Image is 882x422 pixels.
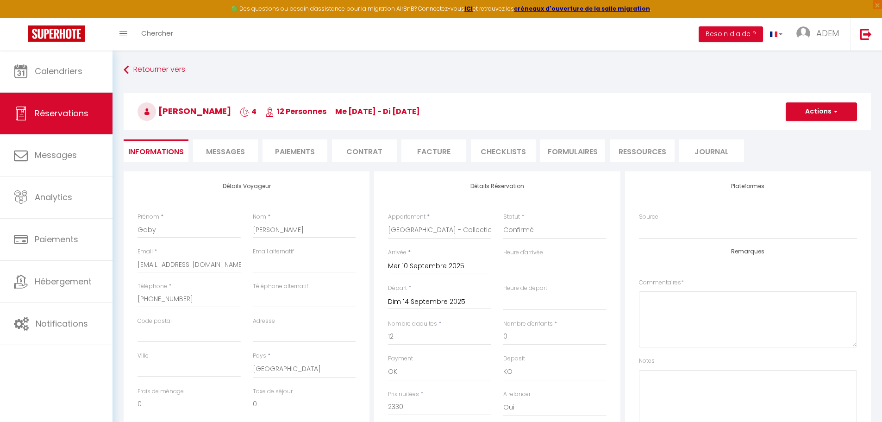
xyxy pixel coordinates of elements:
[35,149,77,161] span: Messages
[388,390,419,399] label: Prix nuitées
[134,18,180,50] a: Chercher
[253,352,266,360] label: Pays
[138,387,184,396] label: Frais de ménage
[35,276,92,287] span: Hébergement
[639,248,857,255] h4: Remarques
[138,105,231,117] span: [PERSON_NAME]
[639,183,857,189] h4: Plateformes
[138,352,149,360] label: Ville
[36,318,88,329] span: Notifications
[388,183,606,189] h4: Détails Réservation
[816,27,839,39] span: ADEM
[860,28,872,40] img: logout
[35,65,82,77] span: Calendriers
[253,282,308,291] label: Téléphone alternatif
[138,247,153,256] label: Email
[138,213,159,221] label: Prénom
[503,248,543,257] label: Heure d'arrivée
[124,62,871,78] a: Retourner vers
[503,390,531,399] label: A relancer
[253,247,294,256] label: Email alternatif
[265,106,326,117] span: 12 Personnes
[540,139,605,162] li: FORMULAIRES
[253,213,266,221] label: Nom
[639,357,655,365] label: Notes
[124,139,188,162] li: Informations
[464,5,473,13] a: ICI
[388,248,407,257] label: Arrivée
[503,284,547,293] label: Heure de départ
[610,139,675,162] li: Ressources
[335,106,420,117] span: me [DATE] - di [DATE]
[35,191,72,203] span: Analytics
[471,139,536,162] li: CHECKLISTS
[138,317,172,326] label: Code postal
[332,139,397,162] li: Contrat
[639,213,658,221] label: Source
[388,213,425,221] label: Appartement
[388,354,413,363] label: Payment
[7,4,35,31] button: Ouvrir le widget de chat LiveChat
[388,320,437,328] label: Nombre d'adultes
[679,139,744,162] li: Journal
[141,28,173,38] span: Chercher
[388,284,407,293] label: Départ
[35,233,78,245] span: Paiements
[206,146,245,157] span: Messages
[503,213,520,221] label: Statut
[639,278,684,287] label: Commentaires
[786,102,857,121] button: Actions
[253,317,275,326] label: Adresse
[789,18,851,50] a: ... ADEM
[401,139,466,162] li: Facture
[503,320,553,328] label: Nombre d'enfants
[35,107,88,119] span: Réservations
[138,183,356,189] h4: Détails Voyageur
[138,282,167,291] label: Téléphone
[240,106,256,117] span: 4
[253,387,293,396] label: Taxe de séjour
[263,139,327,162] li: Paiements
[699,26,763,42] button: Besoin d'aide ?
[796,26,810,40] img: ...
[503,354,525,363] label: Deposit
[514,5,650,13] a: créneaux d'ouverture de la salle migration
[28,25,85,42] img: Super Booking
